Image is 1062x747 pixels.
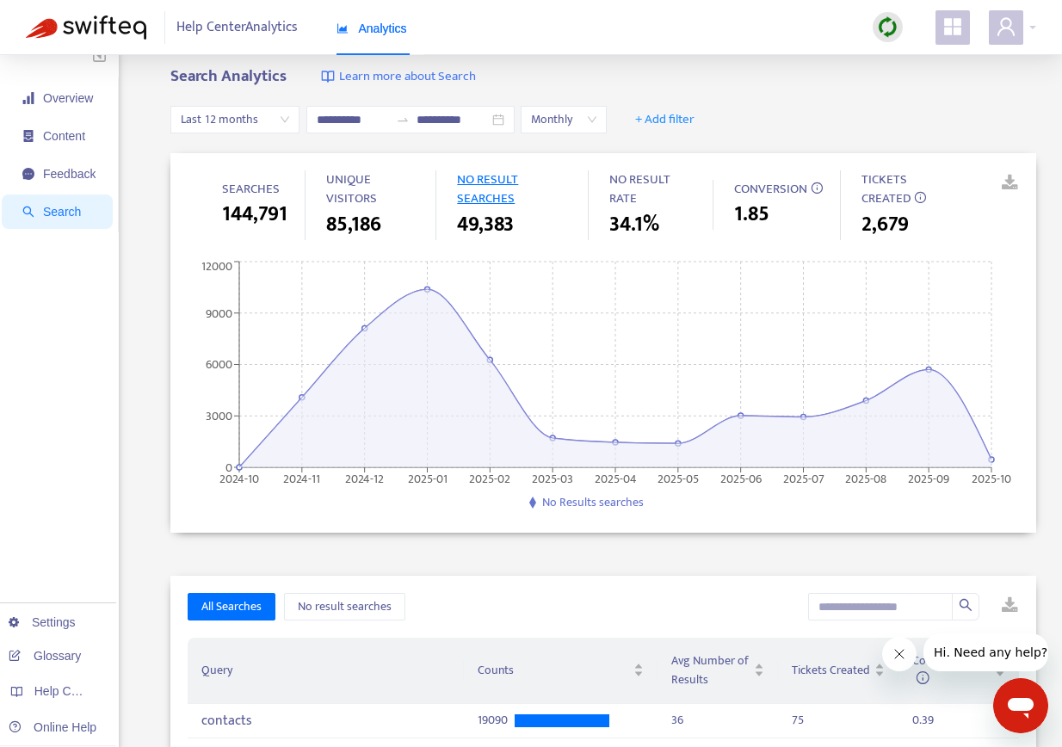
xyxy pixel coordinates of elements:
span: NO RESULT SEARCHES [457,169,518,210]
span: 144,791 [222,199,287,230]
span: Feedback [43,167,96,181]
span: Content [43,129,85,143]
span: Search [43,205,81,219]
span: Monthly [531,107,596,133]
span: search [22,206,34,218]
tspan: 2025-02 [470,468,511,488]
span: 85,186 [326,209,381,240]
span: Overview [43,91,93,105]
tspan: 2024-12 [346,468,385,488]
span: 2,679 [861,209,909,240]
a: Learn more about Search [321,67,476,87]
iframe: Message from company [923,633,1048,671]
button: No result searches [284,593,405,620]
span: Help Centers [34,684,105,698]
span: container [22,130,34,142]
span: search [959,598,972,612]
tspan: 2025-10 [972,468,1011,488]
button: All Searches [188,593,275,620]
span: Learn more about Search [339,67,476,87]
iframe: Button to launch messaging window [993,678,1048,733]
tspan: 0 [225,457,232,477]
span: Counts [478,661,630,680]
tspan: 12000 [201,256,232,276]
img: sync.dc5367851b00ba804db3.png [877,16,898,38]
span: NO RESULT RATE [609,169,670,210]
span: 34.1% [609,209,659,240]
tspan: 2025-05 [658,468,699,488]
span: No Results searches [542,492,644,512]
span: 1.85 [734,199,769,230]
span: No result searches [298,597,392,616]
div: contacts [201,713,449,729]
a: Glossary [9,649,81,663]
img: Swifteq [26,15,146,40]
span: appstore [942,16,963,37]
tspan: 2025-09 [909,468,950,488]
tspan: 2025-06 [720,468,762,488]
img: image-link [321,70,335,83]
span: to [396,113,410,127]
th: Query [188,638,463,704]
span: TICKETS CREATED [861,169,911,210]
tspan: 2024-10 [219,468,259,488]
span: Analytics [337,22,407,35]
span: area-chart [337,22,349,34]
span: CONVERSION [734,178,807,200]
b: Search Analytics [170,63,287,90]
iframe: Close message [882,637,917,671]
th: Tickets Created [778,638,898,704]
tspan: 6000 [206,355,232,374]
tspan: 2024-11 [284,468,321,488]
span: Tickets Created [792,661,871,680]
span: Help Center Analytics [176,11,298,44]
a: Settings [9,615,76,629]
th: Counts [464,638,658,704]
tspan: 2025-01 [408,468,448,488]
span: + Add filter [635,109,695,130]
tspan: 2025-08 [846,468,887,488]
th: Avg Number of Results [658,638,778,704]
span: UNIQUE VISITORS [326,169,377,210]
span: All Searches [201,597,262,616]
span: message [22,168,34,180]
tspan: 2025-07 [783,468,824,488]
tspan: 9000 [206,303,232,323]
span: signal [22,92,34,104]
span: SEARCHES [222,178,280,200]
a: Online Help [9,720,96,734]
span: user [996,16,1016,37]
span: swap-right [396,113,410,127]
button: + Add filter [622,106,707,133]
span: Last 12 months [181,107,289,133]
tspan: 2025-04 [595,468,637,488]
span: Avg Number of Results [671,651,750,689]
span: 49,383 [457,209,514,240]
tspan: 2025-03 [533,468,574,488]
tspan: 3000 [206,406,232,426]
